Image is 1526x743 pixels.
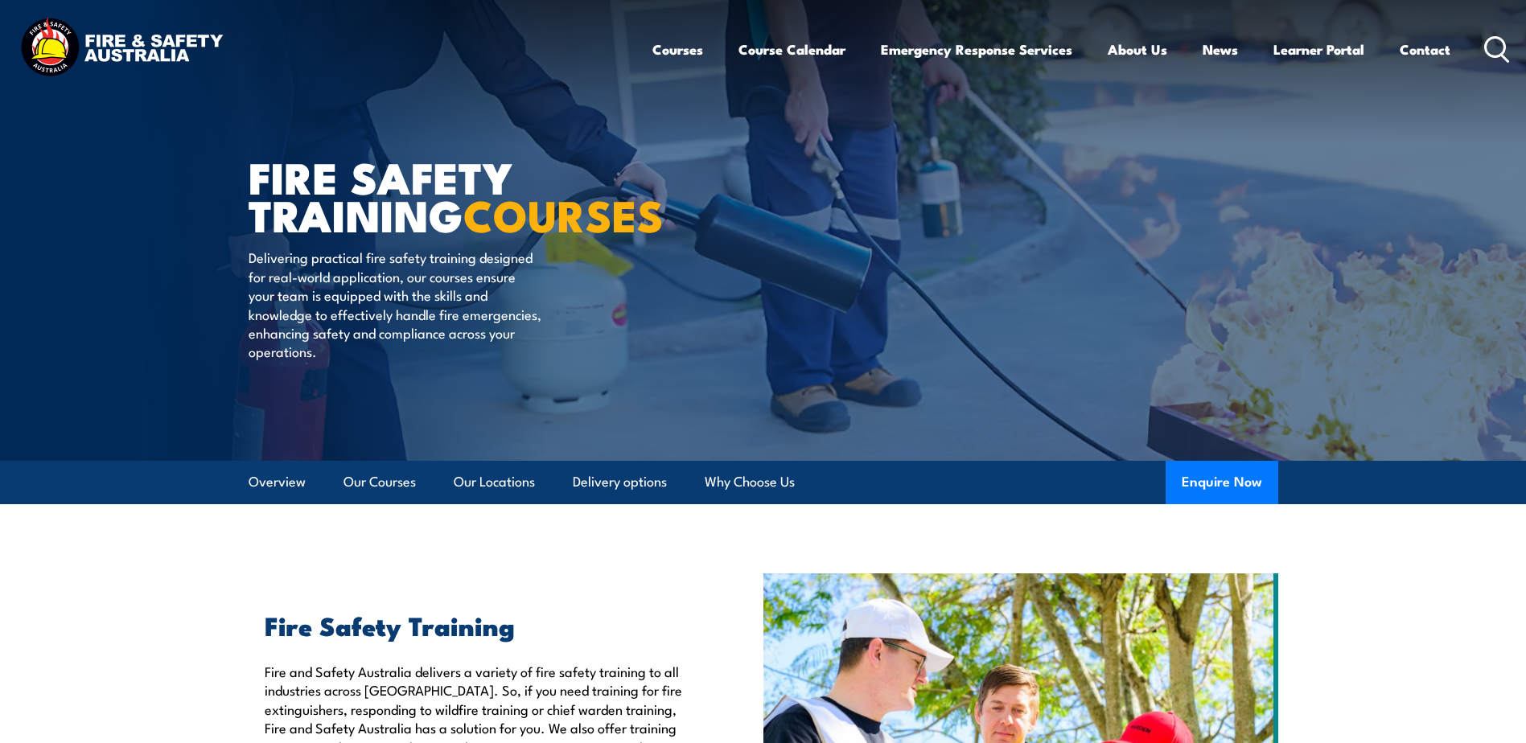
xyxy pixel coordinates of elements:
a: Why Choose Us [705,461,795,503]
h1: FIRE SAFETY TRAINING [249,158,646,232]
a: Our Locations [454,461,535,503]
h2: Fire Safety Training [265,614,689,636]
a: News [1203,28,1238,71]
a: Emergency Response Services [881,28,1072,71]
a: Course Calendar [738,28,845,71]
a: Learner Portal [1273,28,1364,71]
button: Enquire Now [1166,461,1278,504]
a: Contact [1400,28,1450,71]
strong: COURSES [463,180,664,247]
a: Courses [652,28,703,71]
a: Delivery options [573,461,667,503]
a: Overview [249,461,306,503]
a: Our Courses [343,461,416,503]
p: Delivering practical fire safety training designed for real-world application, our courses ensure... [249,248,542,360]
a: About Us [1108,28,1167,71]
